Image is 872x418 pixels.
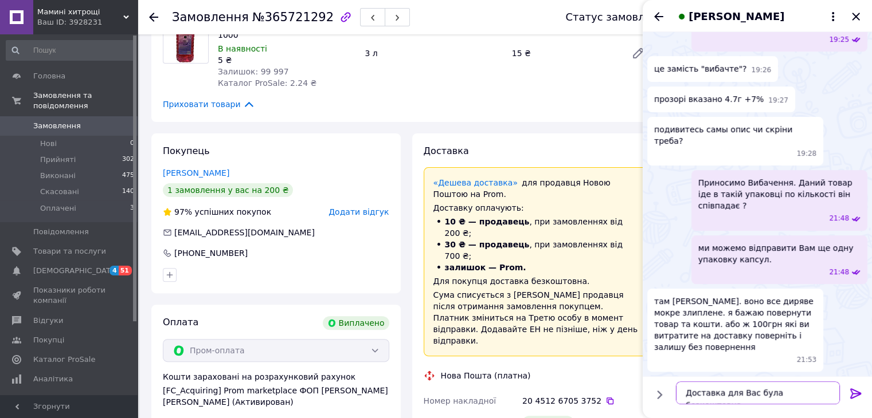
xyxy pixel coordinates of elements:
[698,242,861,265] span: ми можемо відправити Вам ще одну упаковку капсул.
[676,381,840,404] textarea: Доставка для Вас була безкоштовн
[652,10,666,23] button: Назад
[654,124,816,147] span: подивитесь самы опис чи скріни треба?
[33,285,106,306] span: Показники роботи компанії
[252,10,334,24] span: №365721292
[163,206,271,218] div: успішних покупок
[218,78,316,88] span: Каталог ProSale: 2.24 ₴
[122,155,134,165] span: 302
[33,71,65,81] span: Головна
[424,396,496,405] span: Номер накладної
[33,354,95,365] span: Каталог ProSale
[698,177,861,211] span: Приносимо Вибачення. Даний товар іде в такій упаковці по кількості він співпадає ?
[40,155,76,165] span: Прийняті
[218,29,355,41] div: 1000
[174,228,315,237] span: [EMAIL_ADDRESS][DOMAIN_NAME]
[360,45,507,61] div: 3 л
[163,168,229,178] a: [PERSON_NAME]
[797,355,817,365] span: 21:53 12.10.2025
[433,216,640,239] li: , при замовленнях від 200 ₴;
[329,207,389,216] span: Додати відгук
[323,316,389,330] div: Виплачено
[445,240,530,249] span: 30 ₴ — продавець
[37,17,138,27] div: Ваш ID: 3928231
[110,266,119,275] span: 4
[433,275,640,287] div: Для покупця доставка безкоштовна.
[675,9,840,24] button: [PERSON_NAME]
[424,145,469,156] span: Доставка
[40,203,76,214] span: Оплачені
[163,98,255,111] span: Приховати товари
[33,374,73,384] span: Аналітика
[433,178,518,187] a: «Дешева доставка»
[174,207,192,216] span: 97%
[654,295,816,353] span: там [PERSON_NAME]. воно все диряве мокре злиплене. я бажаю повернути товар та кошти. або ж 100грн...
[433,239,640,262] li: , при замовленнях від 700 ₴;
[829,214,849,223] span: 21:48 12.10.2025
[445,217,530,226] span: 10 ₴ — продавець
[40,139,57,149] span: Нові
[130,139,134,149] span: 0
[33,121,81,131] span: Замовлення
[163,145,210,156] span: Покупець
[122,187,134,197] span: 140
[119,266,132,275] span: 51
[689,9,784,24] span: [PERSON_NAME]
[33,335,64,345] span: Покупці
[163,183,293,197] div: 1 замовлення у вас на 200 ₴
[445,263,526,272] span: залишок — Prom.
[163,385,389,408] div: [FC_Acquiring] Prom marketplace ФОП [PERSON_NAME] [PERSON_NAME] (Активирован)
[40,187,79,197] span: Скасовані
[173,247,249,259] div: [PHONE_NUMBER]
[829,35,849,45] span: 19:25 12.10.2025
[6,40,135,61] input: Пошук
[169,18,203,63] img: Омивач скла Антимошка 2в1
[652,387,667,402] button: Показати кнопки
[33,227,89,237] span: Повідомлення
[433,177,640,200] div: для продавця Новою Поштою на Prom.
[768,96,788,105] span: 19:27 12.10.2025
[172,10,249,24] span: Замовлення
[33,316,63,326] span: Відгуки
[33,266,118,276] span: [DEMOGRAPHIC_DATA]
[654,93,764,105] span: прозорі вказано 4.7г +7%
[122,171,134,181] span: 475
[438,370,534,381] div: Нова Пошта (платна)
[433,289,640,346] div: Сума списується з [PERSON_NAME] продавця після отримання замовлення покупцем. Платник зміниться н...
[130,203,134,214] span: 3
[752,65,772,75] span: 19:26 12.10.2025
[149,11,158,23] div: Повернутися назад
[433,202,640,214] div: Доставку оплачують:
[163,317,198,328] span: Оплата
[507,45,622,61] div: 15 ₴
[654,63,747,75] span: це замість "вибачте"?
[829,267,849,277] span: 21:48 12.10.2025
[218,67,289,76] span: Залишок: 99 997
[849,10,863,23] button: Закрити
[33,90,138,111] span: Замовлення та повідомлення
[163,371,389,408] div: Кошти зараховані на розрахунковий рахунок
[33,393,106,414] span: Управління сайтом
[565,11,671,23] div: Статус замовлення
[37,7,123,17] span: Мамині хитрощі
[218,44,267,53] span: В наявності
[627,42,650,65] a: Редагувати
[33,246,106,257] span: Товари та послуги
[797,149,817,159] span: 19:28 12.10.2025
[40,171,76,181] span: Виконані
[218,54,355,66] div: 5 ₴
[522,395,650,407] div: 20 4512 6705 3752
